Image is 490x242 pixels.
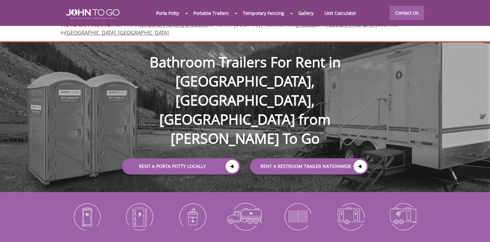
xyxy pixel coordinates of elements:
a: [GEOGRAPHIC_DATA], [GEOGRAPHIC_DATA] [65,29,169,36]
a: Rent a Porta Potty Locally [122,158,240,174]
img: Restroom-Trailers-icon_N.png [329,200,372,233]
img: Portable-Sinks-icon_N.png [171,200,214,233]
img: Portable-Toilets-icon_N.png [65,200,108,233]
a: Gallery [293,6,319,20]
h1: Bathroom Trailers For Rent in [GEOGRAPHIC_DATA], [GEOGRAPHIC_DATA], [GEOGRAPHIC_DATA] from [PERSO... [116,31,375,148]
a: Porta Potty [151,6,185,20]
img: Shower-Trailers-icon_N.png [382,200,425,233]
img: JOHN to go [66,9,120,19]
button: Live Chat [464,216,490,242]
img: ADA-Accessible-Units-icon_N.png [118,200,161,233]
a: Temporary Fencing [237,6,290,20]
a: Contact Us [390,6,424,20]
span: New line of for rent in [US_STATE] [61,21,399,36]
a: Unit Calculator [319,6,362,20]
img: Temporary-Fencing-cion_N.png [276,200,319,233]
a: Portable Trailers [188,6,234,20]
span: Now servicing and Counties in [61,21,399,36]
a: rent a RESTROOM TRAILER Nationwide [250,158,368,174]
img: Waste-Services-icon_N.png [223,200,267,233]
